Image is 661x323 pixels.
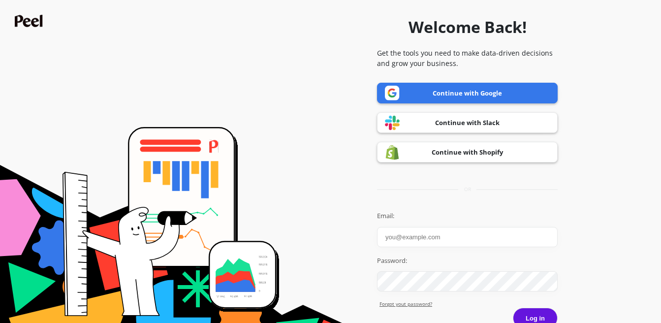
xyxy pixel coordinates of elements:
[379,300,558,308] a: Forgot yout password?
[377,211,558,221] label: Email:
[377,142,558,162] a: Continue with Shopify
[385,86,400,100] img: Google logo
[385,115,400,130] img: Slack logo
[377,83,558,103] a: Continue with Google
[377,48,558,68] p: Get the tools you need to make data-driven decisions and grow your business.
[377,186,558,193] div: or
[377,112,558,133] a: Continue with Slack
[15,15,45,27] img: Peel
[377,227,558,247] input: you@example.com
[409,15,527,39] h1: Welcome Back!
[377,256,558,266] label: Password:
[385,145,400,160] img: Shopify logo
